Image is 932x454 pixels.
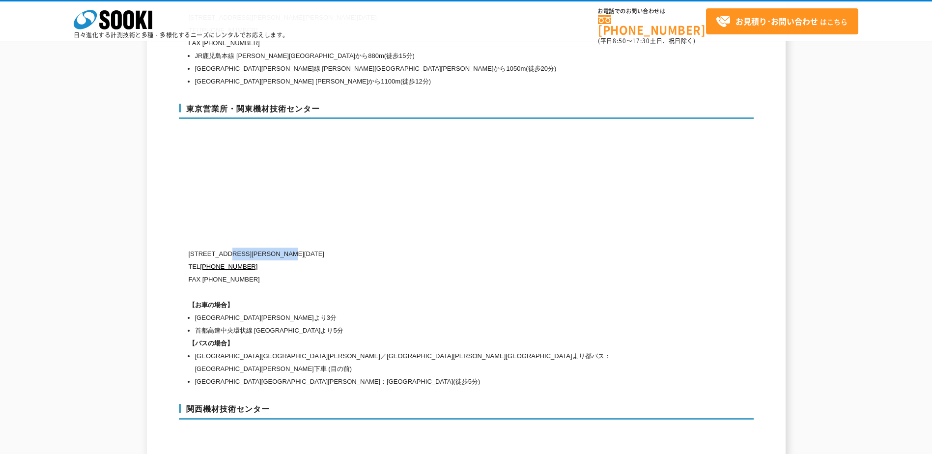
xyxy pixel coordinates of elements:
[613,36,626,45] span: 8:50
[195,75,660,88] li: [GEOGRAPHIC_DATA][PERSON_NAME] [PERSON_NAME]から1100m(徒歩12分)
[195,324,660,337] li: 首都高速中央環状線 [GEOGRAPHIC_DATA]より5分
[189,248,660,260] p: [STREET_ADDRESS][PERSON_NAME][DATE]
[632,36,650,45] span: 17:30
[706,8,858,34] a: お見積り･お問い合わせはこちら
[598,36,695,45] span: (平日 ～ 土日、祝日除く)
[598,15,706,35] a: [PHONE_NUMBER]
[189,260,660,273] p: TEL
[195,62,660,75] li: [GEOGRAPHIC_DATA][PERSON_NAME]線 [PERSON_NAME][GEOGRAPHIC_DATA][PERSON_NAME]から1050m(徒歩20分)
[179,404,754,420] h3: 関西機材技術センター
[189,337,660,350] h1: 【バスの場合】
[189,299,660,312] h1: 【お車の場合】
[195,50,660,62] li: JR鹿児島本線 [PERSON_NAME][GEOGRAPHIC_DATA]から880m(徒歩15分)
[716,14,847,29] span: はこちら
[195,350,660,375] li: [GEOGRAPHIC_DATA][GEOGRAPHIC_DATA][PERSON_NAME]／[GEOGRAPHIC_DATA][PERSON_NAME][GEOGRAPHIC_DATA]より...
[735,15,818,27] strong: お見積り･お問い合わせ
[74,32,289,38] p: 日々進化する計測技術と多種・多様化するニーズにレンタルでお応えします。
[189,273,660,286] p: FAX [PHONE_NUMBER]
[179,104,754,119] h3: 東京営業所・関東機材技術センター
[195,375,660,388] li: [GEOGRAPHIC_DATA][GEOGRAPHIC_DATA][PERSON_NAME]：[GEOGRAPHIC_DATA](徒歩5分)
[200,263,257,270] a: [PHONE_NUMBER]
[598,8,706,14] span: お電話でのお問い合わせは
[195,312,660,324] li: [GEOGRAPHIC_DATA][PERSON_NAME]より3分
